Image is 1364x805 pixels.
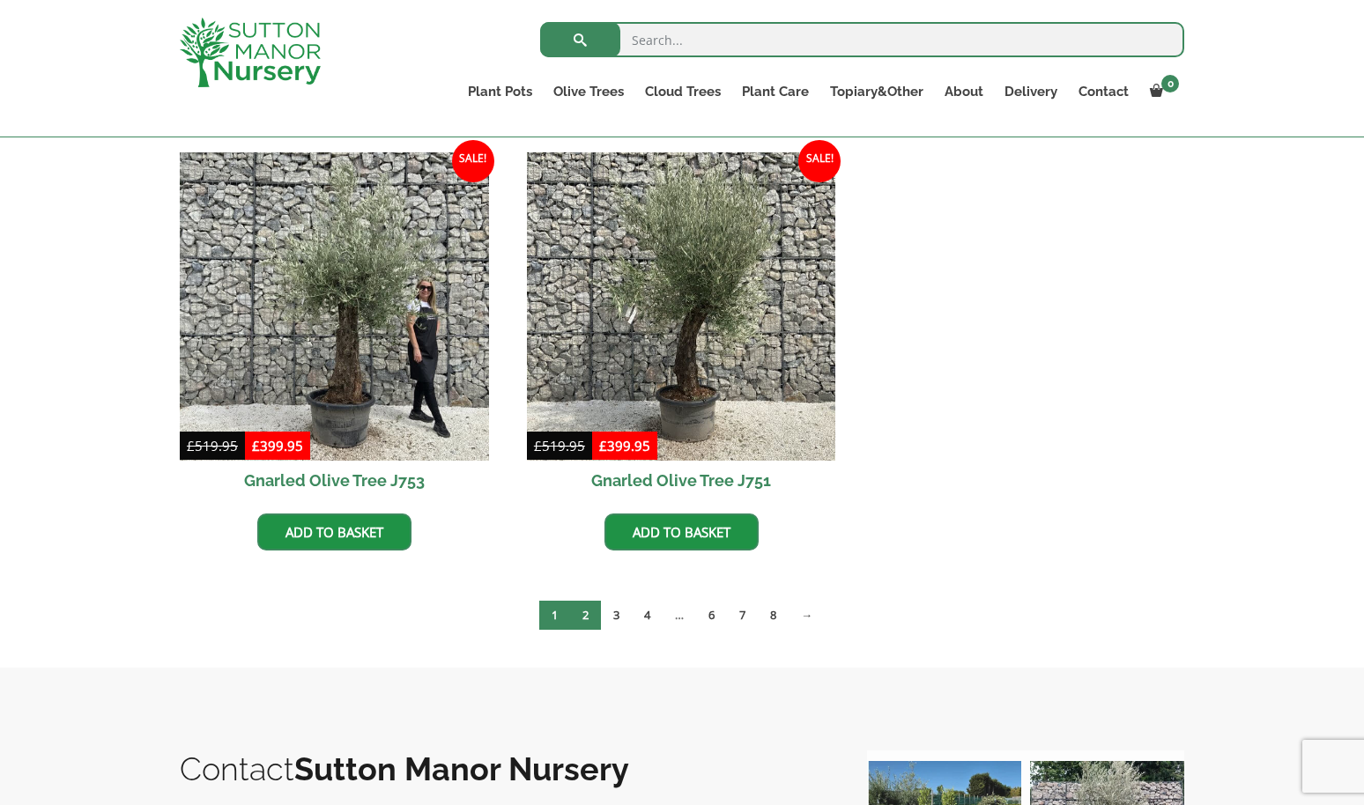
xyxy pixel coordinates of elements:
[543,79,634,104] a: Olive Trees
[180,600,1184,637] nav: Product Pagination
[632,601,663,630] a: Page 4
[758,601,789,630] a: Page 8
[534,437,542,454] span: £
[540,22,1184,57] input: Search...
[789,601,825,630] a: →
[527,152,836,462] img: Gnarled Olive Tree J751
[252,437,260,454] span: £
[599,437,650,454] bdi: 399.95
[180,152,489,501] a: Sale! Gnarled Olive Tree J753
[819,79,934,104] a: Topiary&Other
[257,513,411,550] a: Add to basket: “Gnarled Olive Tree J753”
[1068,79,1139,104] a: Contact
[1161,75,1179,92] span: 0
[457,79,543,104] a: Plant Pots
[604,513,759,550] a: Add to basket: “Gnarled Olive Tree J751”
[180,461,489,500] h2: Gnarled Olive Tree J753
[663,601,696,630] span: …
[180,152,489,462] img: Gnarled Olive Tree J753
[180,18,321,87] img: logo
[252,437,303,454] bdi: 399.95
[534,437,585,454] bdi: 519.95
[1139,79,1184,104] a: 0
[527,461,836,500] h2: Gnarled Olive Tree J751
[294,750,629,787] b: Sutton Manor Nursery
[527,152,836,501] a: Sale! Gnarled Olive Tree J751
[570,601,601,630] a: Page 2
[696,601,727,630] a: Page 6
[180,750,832,787] h2: Contact
[731,79,819,104] a: Plant Care
[452,140,494,182] span: Sale!
[187,437,195,454] span: £
[634,79,731,104] a: Cloud Trees
[539,601,570,630] span: Page 1
[798,140,841,182] span: Sale!
[994,79,1068,104] a: Delivery
[934,79,994,104] a: About
[601,601,632,630] a: Page 3
[599,437,607,454] span: £
[187,437,238,454] bdi: 519.95
[727,601,758,630] a: Page 7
